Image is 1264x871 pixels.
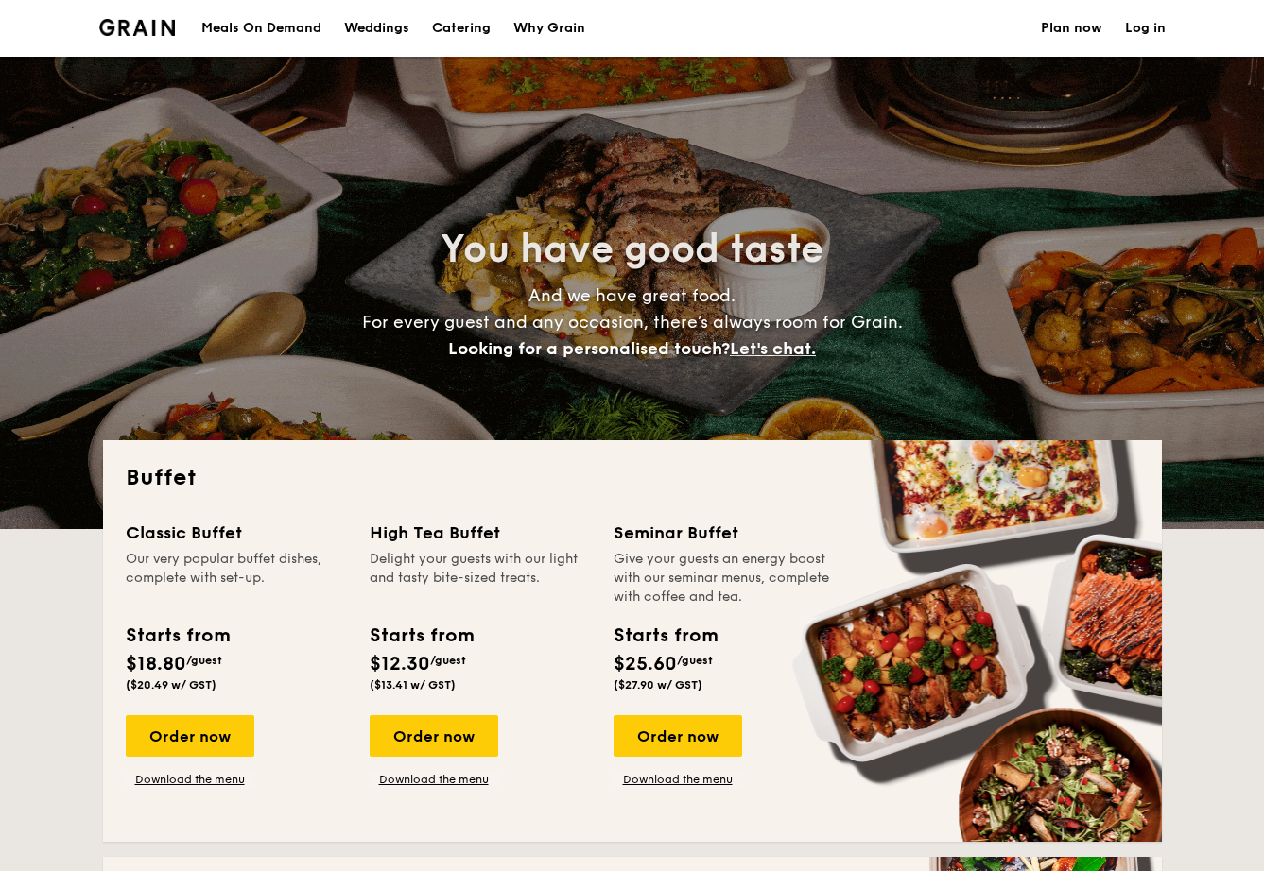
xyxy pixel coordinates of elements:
div: Delight your guests with our light and tasty bite-sized treats. [370,550,591,606]
div: Starts from [370,622,473,650]
h2: Buffet [126,463,1139,493]
span: ($27.90 w/ GST) [614,678,702,692]
div: Order now [614,715,742,757]
span: ($20.49 w/ GST) [126,678,216,692]
div: Classic Buffet [126,520,347,546]
div: Starts from [126,622,229,650]
a: Download the menu [370,772,498,787]
span: You have good taste [441,227,823,272]
a: Download the menu [614,772,742,787]
span: $12.30 [370,653,430,675]
div: Order now [370,715,498,757]
img: Grain [99,19,176,36]
span: Let's chat. [730,338,816,359]
span: Looking for a personalised touch? [448,338,730,359]
div: Seminar Buffet [614,520,835,546]
div: Starts from [614,622,717,650]
a: Logotype [99,19,176,36]
span: $18.80 [126,653,186,675]
div: High Tea Buffet [370,520,591,546]
span: ($13.41 w/ GST) [370,678,456,692]
span: /guest [430,654,466,667]
a: Download the menu [126,772,254,787]
span: $25.60 [614,653,677,675]
div: Our very popular buffet dishes, complete with set-up. [126,550,347,606]
span: /guest [186,654,222,667]
div: Give your guests an energy boost with our seminar menus, complete with coffee and tea. [614,550,835,606]
span: /guest [677,654,713,667]
div: Order now [126,715,254,757]
span: And we have great food. For every guest and any occasion, there’s always room for Grain. [362,285,903,359]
